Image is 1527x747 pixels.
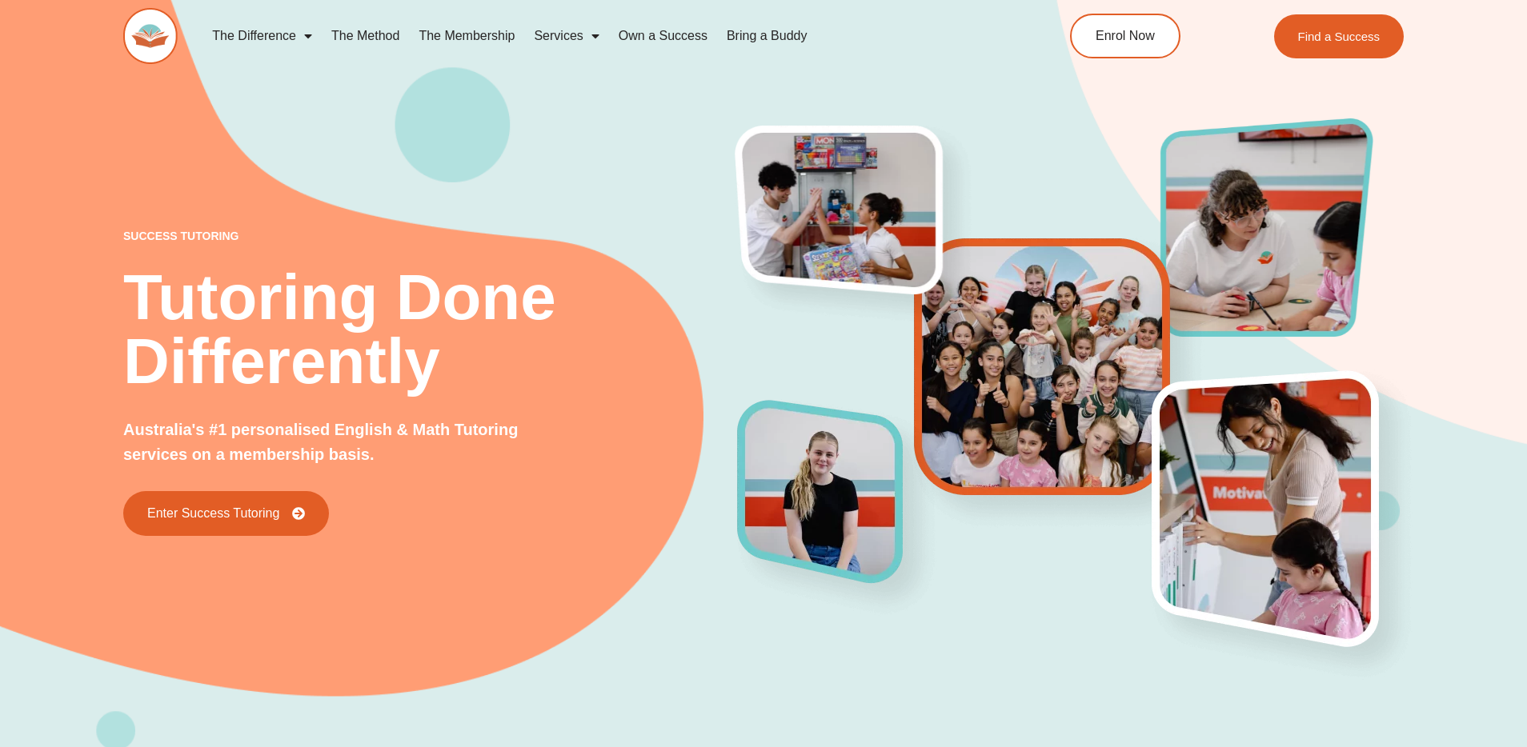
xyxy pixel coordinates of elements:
[202,18,996,54] nav: Menu
[322,18,409,54] a: The Method
[202,18,322,54] a: The Difference
[123,230,738,242] p: success tutoring
[147,507,279,520] span: Enter Success Tutoring
[609,18,717,54] a: Own a Success
[123,266,738,393] h2: Tutoring Done Differently
[1096,30,1155,42] span: Enrol Now
[123,417,572,467] p: Australia's #1 personalised English & Math Tutoring services on a membership basis.
[123,491,329,536] a: Enter Success Tutoring
[1070,14,1180,58] a: Enrol Now
[409,18,524,54] a: The Membership
[1273,14,1404,58] a: Find a Success
[1297,30,1380,42] span: Find a Success
[717,18,817,54] a: Bring a Buddy
[524,18,608,54] a: Services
